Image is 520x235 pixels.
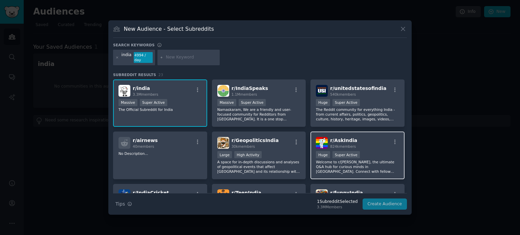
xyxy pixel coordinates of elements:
span: r/ IndiaCricket [133,190,169,195]
div: Massive [217,99,236,106]
span: 23 [158,73,163,77]
p: No Description... [118,151,202,156]
h3: New Audience - Select Subreddits [124,25,214,32]
span: Tips [115,201,125,208]
img: IndiaSpeaks [217,85,229,97]
span: Subreddit Results [113,72,156,77]
img: unitedstatesofindia [316,85,328,97]
p: The Official Subreddit for India [118,107,202,112]
p: A space for in-depth discussions and analyses of geopolitical events that affect [GEOGRAPHIC_DATA... [217,160,301,174]
img: india [118,85,130,97]
img: IndiaCricket [118,189,130,201]
img: GeopoliticsIndia [217,137,229,149]
span: r/ unitedstatesofindia [330,86,386,91]
span: 30k members [232,144,255,148]
span: r/ GeopoliticsIndia [232,138,279,143]
p: The Reddit community for everything India - from current affairs, politics, geopolitics, culture,... [316,107,399,121]
span: r/ funnyIndia [330,190,363,195]
div: Super Active [239,99,266,106]
span: r/ india [133,86,150,91]
input: New Keyword [166,54,217,61]
h3: Search keywords [113,43,155,47]
p: Namaskaram, We are a friendly and user-focused community for Redditors from [GEOGRAPHIC_DATA]. It... [217,107,301,121]
div: Super Active [140,99,167,106]
span: 40 members [133,144,154,148]
div: High Activity [234,151,262,158]
div: Huge [316,99,330,106]
img: AskIndia [316,137,328,149]
span: 3.3M members [133,92,158,96]
div: Large [217,151,232,158]
div: 4994 / day [134,52,153,63]
img: funnyIndia [316,189,328,201]
span: r/ IndiaSpeaks [232,86,268,91]
div: Huge [316,151,330,158]
div: india [122,52,132,63]
span: 1.1M members [232,92,257,96]
div: Super Active [332,99,360,106]
span: r/ AskIndia [330,138,357,143]
span: 824k members [330,144,356,148]
span: r/ TeenIndia [232,190,261,195]
div: 3.3M Members [317,205,357,209]
span: r/ airnews [133,138,158,143]
p: Welcome to r/[PERSON_NAME], the ultimate Q&A hub for curious minds in [GEOGRAPHIC_DATA]. Connect ... [316,160,399,174]
div: Massive [118,99,137,106]
img: TeenIndia [217,189,229,201]
div: Super Active [332,151,360,158]
button: Tips [113,198,134,210]
div: 1 Subreddit Selected [317,199,357,205]
span: 540k members [330,92,356,96]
